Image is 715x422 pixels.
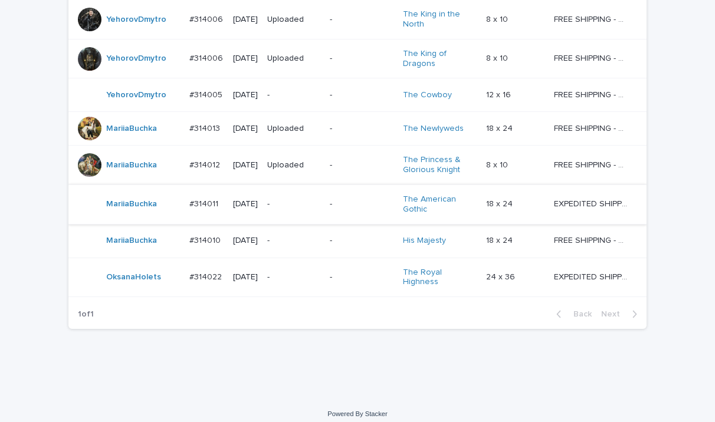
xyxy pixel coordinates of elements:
p: - [267,272,320,282]
a: The King of Dragons [403,49,477,69]
tr: OksanaHolets #314022#314022 [DATE]--The Royal Highness 24 x 3624 x 36 EXPEDITED SHIPPING - previe... [68,258,647,297]
a: The Newlyweds [403,124,464,134]
p: EXPEDITED SHIPPING - preview in 1 business day; delivery up to 5 business days after your approval. [554,270,630,282]
p: 1 of 1 [68,300,103,329]
button: Next [596,309,647,319]
p: - [330,124,393,134]
p: 18 x 24 [486,121,515,134]
p: #314022 [189,270,224,282]
a: Powered By Stacker [327,410,387,417]
p: Uploaded [267,124,320,134]
span: Back [566,310,592,318]
p: [DATE] [233,15,258,25]
p: EXPEDITED SHIPPING - preview in 1 business day; delivery up to 5 business days after your approval. [554,197,630,209]
p: Uploaded [267,15,320,25]
tr: YehorovDmytro #314006#314006 [DATE]Uploaded-The King of Dragons 8 x 108 x 10 FREE SHIPPING - prev... [68,39,647,78]
a: The American Gothic [403,194,477,215]
p: 8 x 10 [486,158,510,170]
p: 18 x 24 [486,197,515,209]
a: MariiaBuchka [106,236,157,246]
p: 8 x 10 [486,12,510,25]
p: 12 x 16 [486,88,513,100]
p: Uploaded [267,54,320,64]
p: FREE SHIPPING - preview in 1-2 business days, after your approval delivery will take 5-10 b.d. [554,233,630,246]
p: 8 x 10 [486,51,510,64]
p: 24 x 36 [486,270,517,282]
p: - [330,160,393,170]
p: [DATE] [233,160,258,170]
p: #314013 [189,121,222,134]
p: - [330,199,393,209]
a: The King in the North [403,9,477,29]
p: #314011 [189,197,221,209]
p: - [267,90,320,100]
p: #314012 [189,158,222,170]
a: YehorovDmytro [106,54,166,64]
tr: YehorovDmytro #314005#314005 [DATE]--The Cowboy 12 x 1612 x 16 FREE SHIPPING - preview in 1-2 bus... [68,78,647,112]
tr: MariiaBuchka #314010#314010 [DATE]--His Majesty 18 x 2418 x 24 FREE SHIPPING - preview in 1-2 bus... [68,224,647,258]
tr: MariiaBuchka #314013#314013 [DATE]Uploaded-The Newlyweds 18 x 2418 x 24 FREE SHIPPING - preview i... [68,112,647,146]
p: - [330,15,393,25]
a: MariiaBuchka [106,124,157,134]
a: YehorovDmytro [106,90,166,100]
p: - [267,236,320,246]
p: #314006 [189,12,225,25]
a: MariiaBuchka [106,160,157,170]
p: Uploaded [267,160,320,170]
a: The Royal Highness [403,268,477,288]
p: [DATE] [233,272,258,282]
a: MariiaBuchka [106,199,157,209]
p: - [330,236,393,246]
p: [DATE] [233,90,258,100]
p: 18 x 24 [486,233,515,246]
p: [DATE] [233,236,258,246]
p: - [267,199,320,209]
a: His Majesty [403,236,446,246]
p: #314005 [189,88,225,100]
p: - [330,272,393,282]
p: [DATE] [233,124,258,134]
p: FREE SHIPPING - preview in 1-2 business days, after your approval delivery will take 5-10 b.d. [554,88,630,100]
p: FREE SHIPPING - preview in 1-2 business days, after your approval delivery will take 5-10 b.d. [554,158,630,170]
a: YehorovDmytro [106,15,166,25]
p: [DATE] [233,54,258,64]
p: - [330,90,393,100]
a: The Princess & Glorious Knight [403,155,477,175]
p: FREE SHIPPING - preview in 1-2 business days, after your approval delivery will take 5-10 b.d. [554,121,630,134]
p: #314006 [189,51,225,64]
a: OksanaHolets [106,272,161,282]
p: #314010 [189,233,223,246]
tr: MariiaBuchka #314011#314011 [DATE]--The American Gothic 18 x 2418 x 24 EXPEDITED SHIPPING - previ... [68,184,647,224]
p: - [330,54,393,64]
a: The Cowboy [403,90,452,100]
button: Back [547,309,596,319]
p: [DATE] [233,199,258,209]
span: Next [601,310,627,318]
tr: MariiaBuchka #314012#314012 [DATE]Uploaded-The Princess & Glorious Knight 8 x 108 x 10 FREE SHIPP... [68,146,647,185]
p: FREE SHIPPING - preview in 1-2 business days, after your approval delivery will take 5-10 b.d. [554,12,630,25]
p: FREE SHIPPING - preview in 1-2 business days, after your approval delivery will take 5-10 b.d. [554,51,630,64]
